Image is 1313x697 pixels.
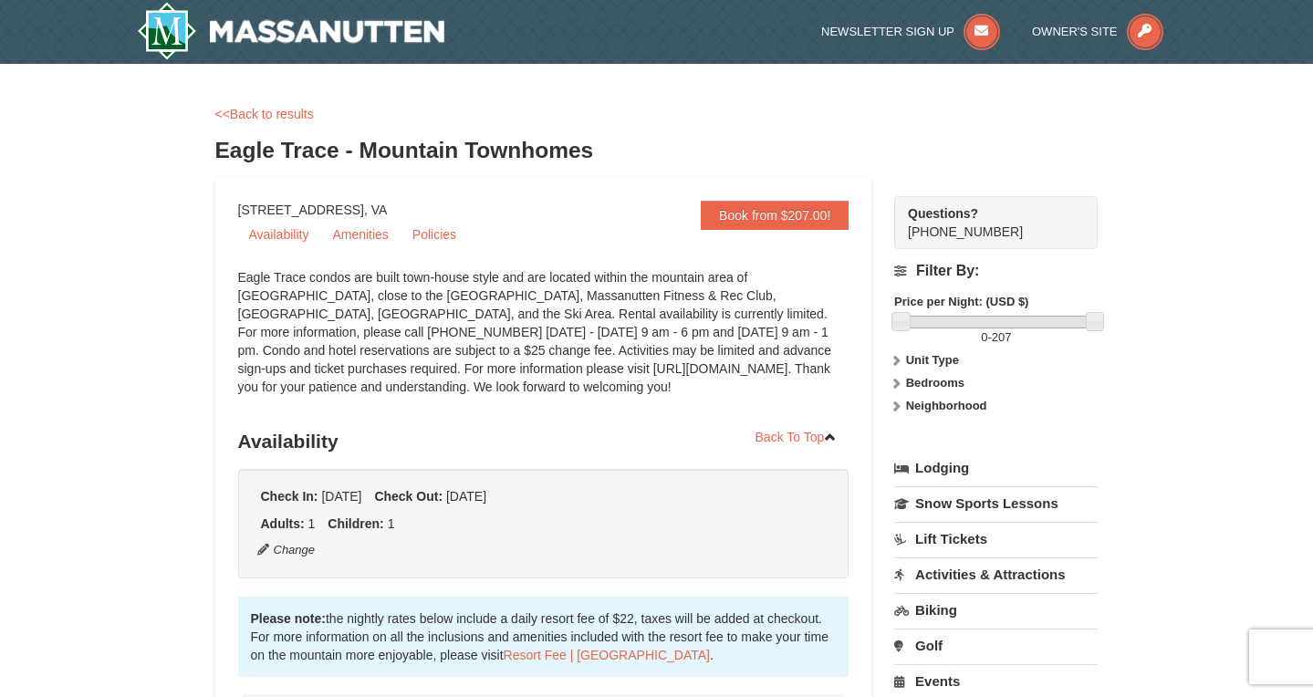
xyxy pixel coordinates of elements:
span: 0 [981,330,987,344]
a: Lift Tickets [894,522,1098,556]
a: Back To Top [744,423,849,451]
strong: Price per Night: (USD $) [894,295,1028,308]
strong: Questions? [908,206,978,221]
a: Resort Fee | [GEOGRAPHIC_DATA] [504,648,710,662]
h3: Availability [238,423,849,460]
a: Activities & Attractions [894,557,1098,591]
a: Newsletter Sign Up [821,25,1000,38]
a: Amenities [321,221,399,248]
span: [DATE] [446,489,486,504]
span: [PHONE_NUMBER] [908,204,1065,239]
a: Owner's Site [1032,25,1163,38]
span: [DATE] [321,489,361,504]
span: Owner's Site [1032,25,1118,38]
a: Massanutten Resort [137,2,445,60]
strong: Check Out: [374,489,443,504]
a: Policies [401,221,467,248]
strong: Please note: [251,611,326,626]
strong: Children: [328,516,383,531]
a: Golf [894,629,1098,662]
span: 207 [992,330,1012,344]
strong: Neighborhood [906,399,987,412]
img: Massanutten Resort Logo [137,2,445,60]
strong: Adults: [261,516,305,531]
a: Book from $207.00! [701,201,849,230]
span: 1 [388,516,395,531]
a: Availability [238,221,320,248]
h3: Eagle Trace - Mountain Townhomes [215,132,1099,169]
div: the nightly rates below include a daily resort fee of $22, taxes will be added at checkout. For m... [238,597,849,677]
a: Lodging [894,452,1098,484]
a: <<Back to results [215,107,314,121]
div: Eagle Trace condos are built town-house style and are located within the mountain area of [GEOGRA... [238,268,849,414]
a: Biking [894,593,1098,627]
label: - [894,328,1098,347]
strong: Unit Type [906,353,959,367]
span: Newsletter Sign Up [821,25,954,38]
strong: Bedrooms [906,376,964,390]
a: Snow Sports Lessons [894,486,1098,520]
h4: Filter By: [894,263,1098,279]
strong: Check In: [261,489,318,504]
button: Change [256,540,317,560]
span: 1 [308,516,316,531]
